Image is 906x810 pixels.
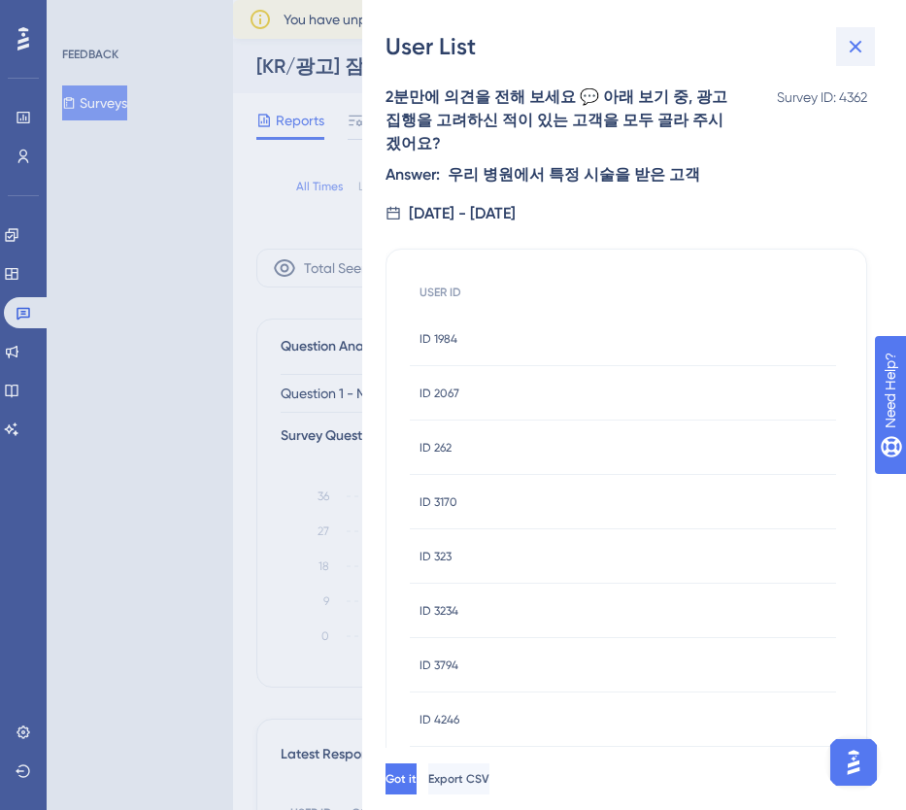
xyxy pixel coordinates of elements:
div: 우리 병원에서 특정 시술을 받은 고객 [448,163,700,186]
iframe: UserGuiding AI Assistant Launcher [824,733,883,792]
span: Survey ID: 4362 [777,85,867,194]
span: ID 2067 [419,386,459,401]
span: ID 3170 [419,494,457,510]
span: ID 1984 [419,331,457,347]
span: USER ID [419,285,461,300]
span: Got it [386,771,417,787]
button: Got it [386,763,417,794]
span: ID 4246 [419,712,459,727]
span: Need Help? [46,5,121,28]
div: User List [386,31,883,62]
span: ID 262 [419,440,452,456]
span: ID 3794 [419,658,458,673]
div: [DATE] - [DATE] [409,202,516,225]
span: ID 3234 [419,603,458,619]
span: Answer: [386,163,440,186]
button: Export CSV [428,763,489,794]
span: Export CSV [428,771,489,787]
div: 2분만에 의견을 전해 보세요 💬 아래 보기 중, 광고 집행을 고려하신 적이 있는 고객을 모두 골라 주시겠어요? [386,85,735,155]
span: ID 323 [419,549,452,564]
